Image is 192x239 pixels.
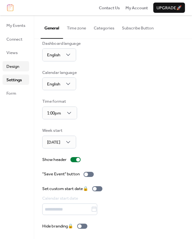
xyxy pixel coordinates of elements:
div: Calendar language [42,69,77,76]
span: 1:00pm [47,109,61,117]
button: Subscribe Button [118,15,157,38]
img: logo [7,4,13,11]
a: Contact Us [99,4,120,11]
span: Views [6,50,18,56]
div: Time format [42,98,76,105]
a: My Events [3,20,29,30]
span: English [47,51,60,59]
span: Contact Us [99,5,120,11]
span: [DATE] [47,138,60,147]
a: Settings [3,75,29,85]
span: Settings [6,77,22,83]
span: My Events [6,22,25,29]
div: Dashboard language [42,40,81,47]
span: Upgrade 🚀 [156,5,182,11]
a: Connect [3,34,29,44]
button: Upgrade🚀 [153,3,185,13]
button: Time zone [63,15,90,38]
div: "Save Event" button [42,171,80,177]
a: Views [3,47,29,58]
span: Form [6,90,16,97]
span: Design [6,63,19,70]
span: My Account [125,5,148,11]
div: Week start [42,127,75,134]
span: English [47,80,60,88]
button: General [41,15,63,38]
a: My Account [125,4,148,11]
a: Form [3,88,29,98]
a: Design [3,61,29,71]
div: Show header [42,156,67,163]
span: Connect [6,36,22,43]
button: Categories [90,15,118,38]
